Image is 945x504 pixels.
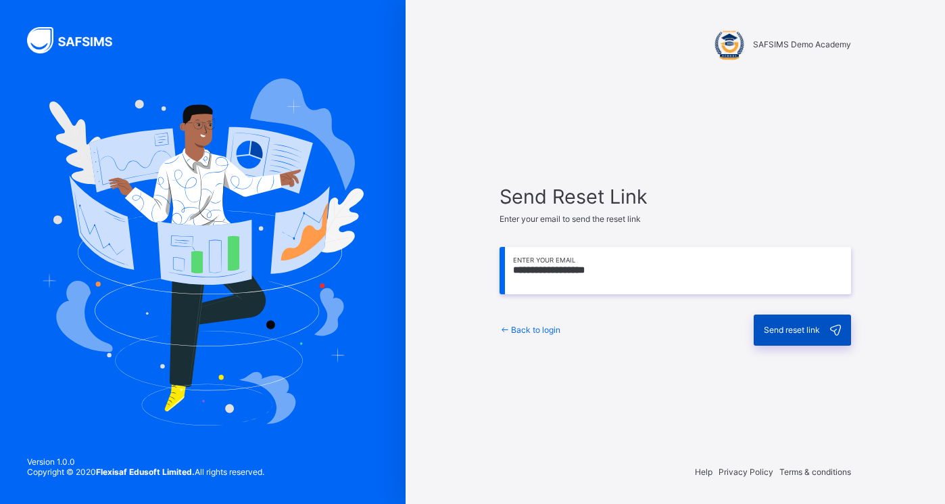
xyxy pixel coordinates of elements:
span: Version 1.0.0 [27,457,264,467]
img: SAFSIMS Demo Academy [712,27,746,61]
span: Send Reset Link [500,185,851,208]
span: Terms & conditions [779,467,851,477]
span: Enter your email to send the reset link [500,214,641,224]
img: Hero Image [42,78,364,425]
a: Back to login [500,325,560,335]
span: Back to login [511,325,560,335]
span: Copyright © 2020 All rights reserved. [27,467,264,477]
strong: Flexisaf Edusoft Limited. [96,467,195,477]
span: Help [695,467,712,477]
span: Privacy Policy [719,467,773,477]
span: Send reset link [764,325,820,335]
img: SAFSIMS Logo [27,27,128,53]
span: SAFSIMS Demo Academy [753,39,851,49]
